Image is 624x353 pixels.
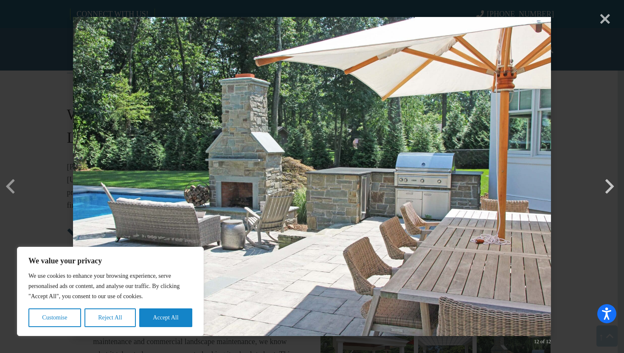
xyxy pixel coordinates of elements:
[28,308,81,327] button: Customise
[28,271,192,302] p: We use cookies to enhance your browsing experience, serve personalised ads or content, and analys...
[139,308,192,327] button: Accept All
[599,163,620,184] button: Next (Right arrow key)
[84,308,136,327] button: Reject All
[28,256,192,266] p: We value your privacy
[534,338,551,345] div: 12 of 12
[17,247,204,336] div: We value your privacy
